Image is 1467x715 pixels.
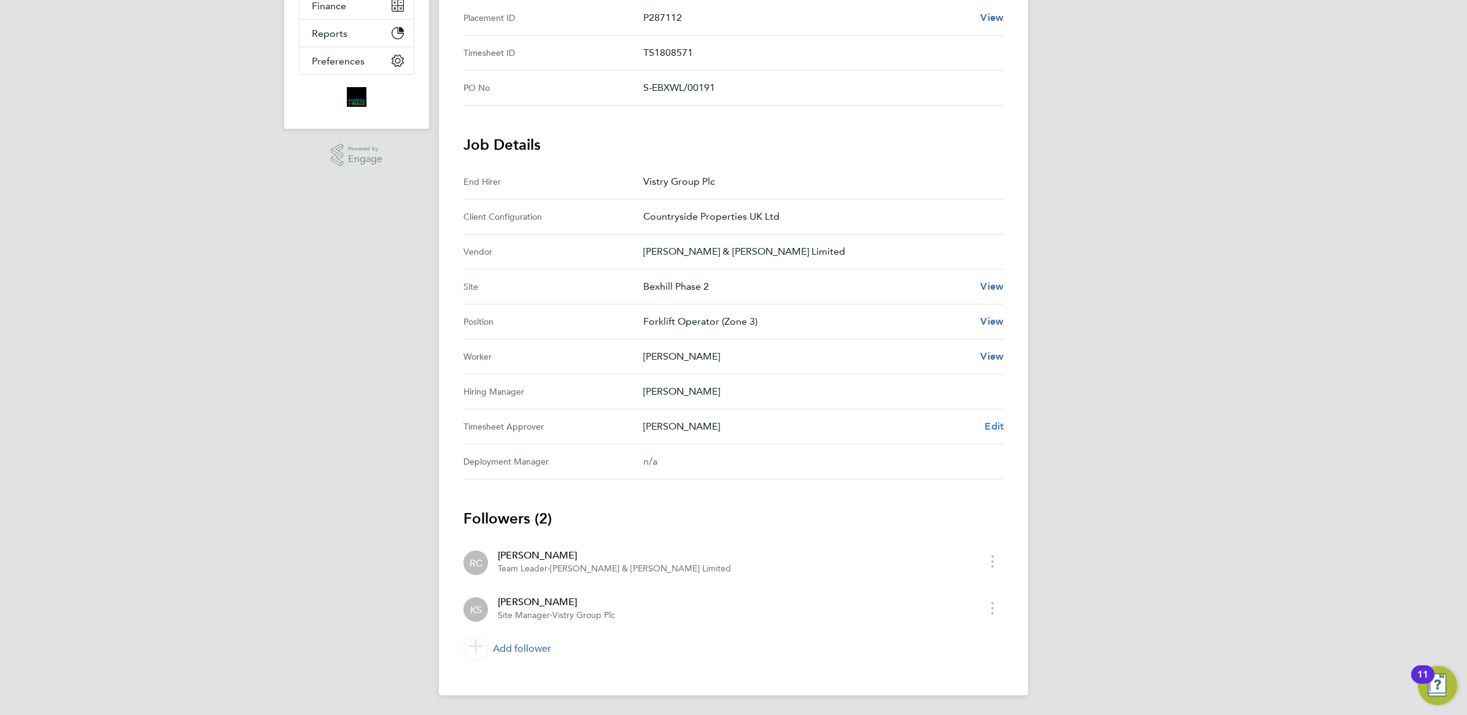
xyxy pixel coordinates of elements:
span: Reports [312,28,347,39]
span: Powered by [348,144,382,154]
div: Timesheet Approver [463,419,643,434]
p: Vistry Group Plc [643,174,994,189]
div: [PERSON_NAME] [498,595,615,609]
p: P287112 [643,10,970,25]
div: 11 [1417,674,1428,690]
p: Bexhill Phase 2 [643,279,970,294]
p: [PERSON_NAME] [643,349,970,364]
span: View [980,350,1004,362]
span: Engage [348,154,382,164]
a: Edit [985,419,1004,434]
span: KS [470,603,482,616]
div: Robyn Clarke [463,551,488,575]
button: Open Resource Center, 11 new notifications [1418,666,1457,705]
div: Timesheet ID [463,45,643,60]
span: View [980,280,1004,292]
span: · [548,563,550,574]
a: Go to home page [299,87,414,107]
img: bromak-logo-retina.png [347,87,366,107]
div: Vendor [463,244,643,259]
a: View [980,349,1004,364]
button: Preferences [300,47,414,74]
h3: Followers (2) [463,509,1004,528]
div: Site [463,279,643,294]
span: Edit [985,420,1004,432]
div: Hiring Manager [463,384,643,399]
button: timesheet menu [981,552,1004,571]
a: Add follower [463,632,1004,666]
div: Position [463,314,643,329]
div: Placement ID [463,10,643,25]
span: Site Manager [498,610,550,620]
a: View [980,279,1004,294]
span: RC [470,556,482,570]
p: S-EBXWL/00191 [643,80,994,95]
p: [PERSON_NAME] [643,419,975,434]
button: timesheet menu [981,598,1004,617]
p: [PERSON_NAME] [643,384,994,399]
span: Vistry Group Plc [552,610,615,620]
div: Client Configuration [463,209,643,224]
div: n/a [643,454,984,469]
div: PO No [463,80,643,95]
span: Preferences [312,55,365,67]
div: [PERSON_NAME] [498,548,731,563]
span: View [980,315,1004,327]
h3: Job Details [463,135,1004,155]
div: Worker [463,349,643,364]
span: [PERSON_NAME] & [PERSON_NAME] Limited [550,563,731,574]
p: Forklift Operator (Zone 3) [643,314,970,329]
span: · [550,610,552,620]
button: Reports [300,20,414,47]
span: View [980,12,1004,23]
div: Kevin Shannon [463,597,488,622]
p: Countryside Properties UK Ltd [643,209,994,224]
p: [PERSON_NAME] & [PERSON_NAME] Limited [643,244,994,259]
div: End Hirer [463,174,643,189]
div: Deployment Manager [463,454,643,469]
span: Team Leader [498,563,548,574]
a: View [980,10,1004,25]
p: TS1808571 [643,45,994,60]
a: Powered byEngage [331,144,383,167]
a: View [980,314,1004,329]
